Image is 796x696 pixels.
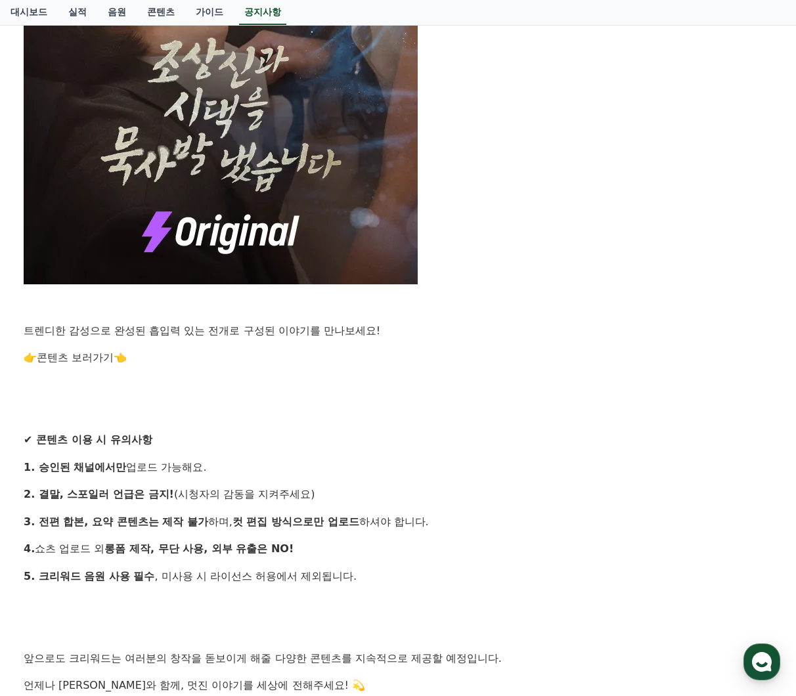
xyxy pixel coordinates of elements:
[24,513,772,531] p: 하며, 하셔야 합니다.
[24,570,155,582] strong: 5. 크리워드 음원 사용 필수
[37,351,114,364] a: 콘텐츠 보러가기
[24,488,174,500] strong: 2. 결말, 스포일러 언급은 금지!
[24,459,772,476] p: 업로드 가능해요.
[169,416,252,449] a: 설정
[24,650,772,667] p: 앞으로도 크리워드는 여러분의 창작을 돋보이게 해줄 다양한 콘텐츠를 지속적으로 제공할 예정입니다.
[104,542,294,555] strong: 롱폼 제작, 무단 사용, 외부 유출은 NO!
[24,433,152,446] strong: ✔ 콘텐츠 이용 시 유의사항
[24,349,772,366] p: 👉 👈
[120,437,136,447] span: 대화
[24,677,772,694] p: 언제나 [PERSON_NAME]와 함께, 멋진 이야기를 세상에 전해주세요! 💫
[87,416,169,449] a: 대화
[24,515,208,528] strong: 3. 전편 합본, 요약 콘텐츠는 제작 불가
[41,436,49,446] span: 홈
[24,486,772,503] p: (시청자의 감동을 지켜주세요)
[24,540,772,557] p: 쇼츠 업로드 외
[24,568,772,585] p: , 미사용 시 라이선스 허용에서 제외됩니다.
[4,416,87,449] a: 홈
[24,461,126,473] strong: 1. 승인된 채널에서만
[203,436,219,446] span: 설정
[232,515,359,528] strong: 컷 편집 방식으로만 업로드
[24,542,35,555] strong: 4.
[24,322,772,339] p: 트렌디한 감성으로 완성된 흡입력 있는 전개로 구성된 이야기를 만나보세요!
